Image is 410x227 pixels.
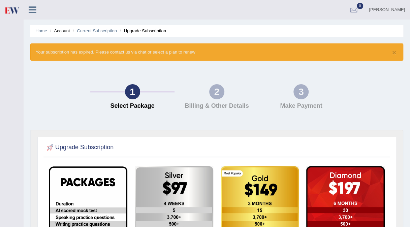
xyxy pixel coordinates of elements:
[293,84,309,99] div: 3
[45,142,114,153] h2: Upgrade Subscription
[357,3,364,9] span: 0
[35,28,47,33] a: Home
[209,84,224,99] div: 2
[125,84,140,99] div: 1
[178,103,255,109] h4: Billing & Other Details
[262,103,340,109] h4: Make Payment
[94,103,171,109] h4: Select Package
[30,43,403,61] div: Your subscription has expired. Please contact us via chat or select a plan to renew
[77,28,117,33] a: Current Subscription
[118,28,166,34] li: Upgrade Subscription
[48,28,70,34] li: Account
[392,49,396,56] button: ×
